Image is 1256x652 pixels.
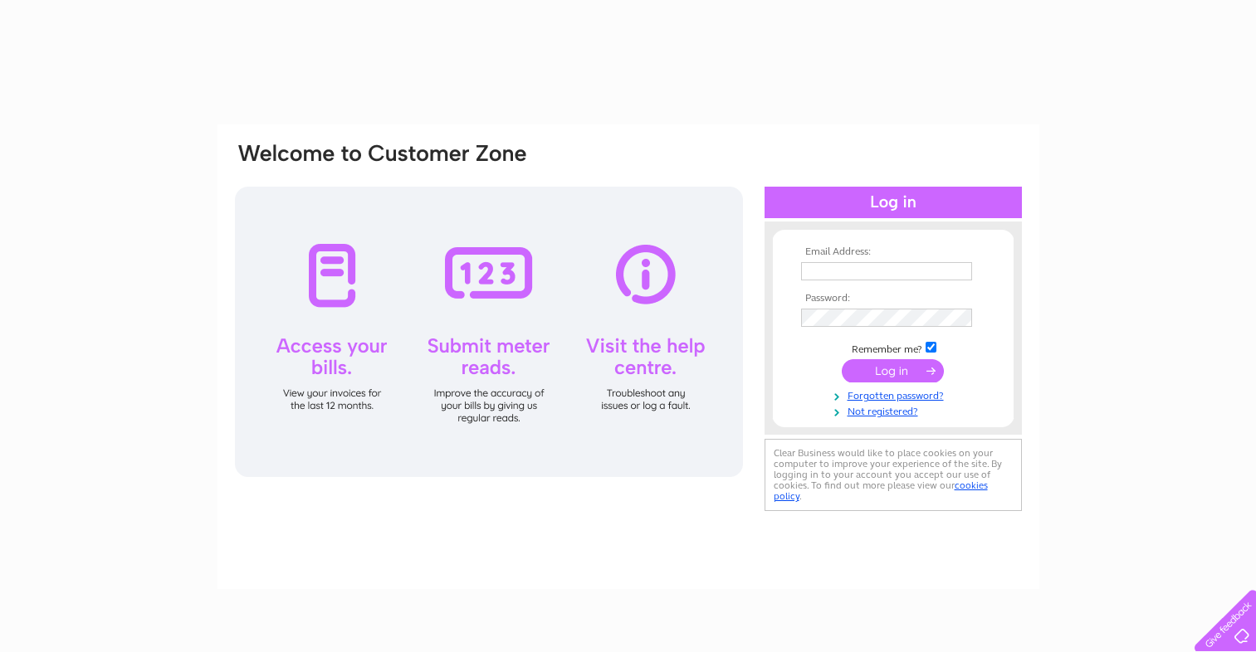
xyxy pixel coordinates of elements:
th: Email Address: [797,246,990,258]
a: cookies policy [774,479,988,502]
a: Forgotten password? [801,387,990,402]
a: Not registered? [801,402,990,418]
td: Remember me? [797,339,990,356]
div: Clear Business would like to place cookies on your computer to improve your experience of the sit... [765,439,1022,511]
input: Submit [842,359,944,382]
th: Password: [797,293,990,304]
